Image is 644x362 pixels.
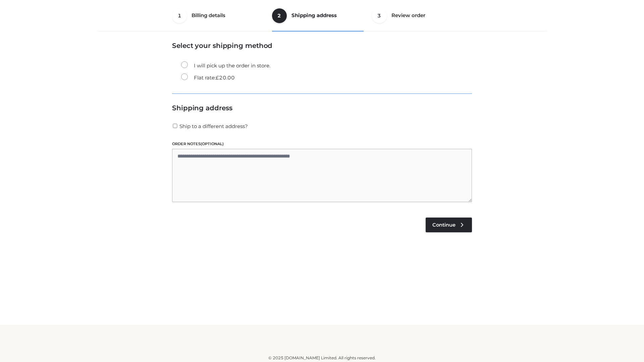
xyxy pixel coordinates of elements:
input: Ship to a different address? [172,124,178,128]
h3: Shipping address [172,104,472,112]
span: £ [216,74,219,81]
div: © 2025 [DOMAIN_NAME] Limited. All rights reserved. [100,355,544,361]
a: Continue [426,218,472,232]
label: Flat rate: [181,73,235,82]
span: Ship to a different address? [179,123,248,129]
label: Order notes [172,141,472,147]
label: I will pick up the order in store. [181,61,270,70]
h3: Select your shipping method [172,42,472,50]
span: Continue [432,222,455,228]
span: (optional) [201,141,224,146]
bdi: 20.00 [216,74,235,81]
